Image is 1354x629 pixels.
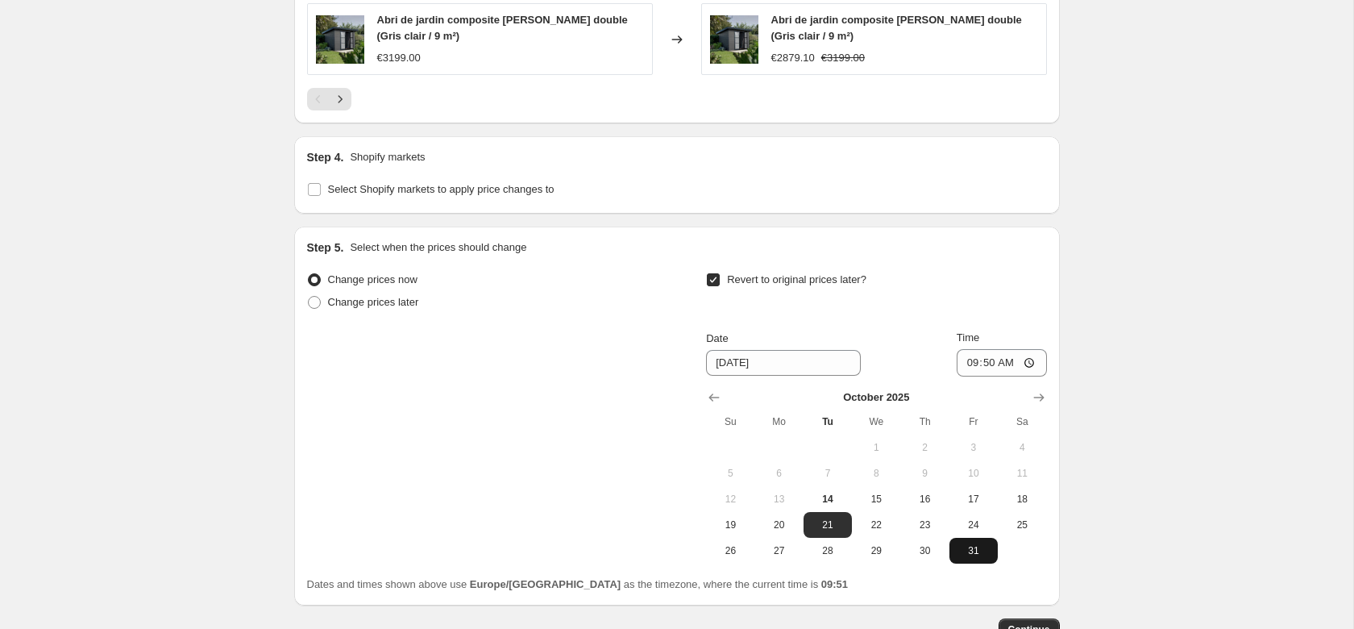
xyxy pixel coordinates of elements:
button: Wednesday October 8 2025 [852,460,900,486]
span: 31 [956,544,991,557]
span: Abri de jardin composite [PERSON_NAME] double (Gris clair / 9 m²) [377,14,628,42]
strike: €3199.00 [821,50,865,66]
span: Tu [810,415,845,428]
span: 23 [907,519,942,531]
span: 7 [810,467,845,480]
img: sku-alma7-gris_ambiance-1_2dda2285-2164-4d9a-b35f-bbf38d08dd9e_80x.jpg [316,15,364,64]
button: Show next month, November 2025 [1028,386,1050,409]
button: Show previous month, September 2025 [703,386,725,409]
button: Monday October 20 2025 [755,512,804,538]
span: We [858,415,894,428]
span: 15 [858,493,894,506]
button: Friday October 24 2025 [949,512,998,538]
b: Europe/[GEOGRAPHIC_DATA] [470,578,621,590]
th: Wednesday [852,409,900,435]
button: Wednesday October 29 2025 [852,538,900,564]
span: 28 [810,544,845,557]
button: Friday October 17 2025 [949,486,998,512]
button: Friday October 10 2025 [949,460,998,486]
span: 16 [907,493,942,506]
button: Today Tuesday October 14 2025 [804,486,852,512]
button: Friday October 3 2025 [949,435,998,460]
button: Wednesday October 15 2025 [852,486,900,512]
span: 17 [956,493,991,506]
button: Thursday October 9 2025 [900,460,949,486]
span: Sa [1004,415,1040,428]
span: 30 [907,544,942,557]
b: 09:51 [821,578,848,590]
span: 2 [907,441,942,454]
span: Su [712,415,748,428]
th: Friday [949,409,998,435]
span: 13 [762,493,797,506]
span: 22 [858,519,894,531]
span: 12 [712,493,748,506]
span: Time [957,331,979,344]
button: Wednesday October 22 2025 [852,512,900,538]
button: Thursday October 2 2025 [900,435,949,460]
button: Saturday October 25 2025 [998,512,1046,538]
span: Th [907,415,942,428]
span: Change prices later [328,296,419,308]
span: Abri de jardin composite [PERSON_NAME] double (Gris clair / 9 m²) [771,14,1022,42]
span: 19 [712,519,748,531]
span: Change prices now [328,273,417,285]
span: 11 [1004,467,1040,480]
nav: Pagination [307,88,351,110]
button: Monday October 6 2025 [755,460,804,486]
button: Tuesday October 21 2025 [804,512,852,538]
span: 18 [1004,493,1040,506]
span: Revert to original prices later? [727,273,866,285]
span: 24 [956,519,991,531]
th: Tuesday [804,409,852,435]
img: sku-alma7-gris_ambiance-1_2dda2285-2164-4d9a-b35f-bbf38d08dd9e_80x.jpg [710,15,758,64]
span: 9 [907,467,942,480]
input: 12:00 [957,349,1047,377]
span: 4 [1004,441,1040,454]
span: 8 [858,467,894,480]
span: 5 [712,467,748,480]
span: Fr [956,415,991,428]
button: Next [329,88,351,110]
p: Shopify markets [350,149,425,165]
span: 26 [712,544,748,557]
button: Friday October 31 2025 [949,538,998,564]
span: 21 [810,519,845,531]
button: Monday October 13 2025 [755,486,804,512]
span: Select Shopify markets to apply price changes to [328,183,554,195]
button: Tuesday October 28 2025 [804,538,852,564]
button: Sunday October 26 2025 [706,538,754,564]
span: 6 [762,467,797,480]
th: Saturday [998,409,1046,435]
span: 20 [762,519,797,531]
button: Tuesday October 7 2025 [804,460,852,486]
h2: Step 4. [307,149,344,165]
span: 27 [762,544,797,557]
button: Saturday October 11 2025 [998,460,1046,486]
button: Thursday October 16 2025 [900,486,949,512]
button: Wednesday October 1 2025 [852,435,900,460]
span: 29 [858,544,894,557]
div: €3199.00 [377,50,421,66]
span: Mo [762,415,797,428]
p: Select when the prices should change [350,240,526,256]
span: Date [706,332,728,344]
button: Sunday October 12 2025 [706,486,754,512]
th: Sunday [706,409,754,435]
button: Sunday October 5 2025 [706,460,754,486]
input: 10/14/2025 [706,350,861,376]
span: 14 [810,493,845,506]
th: Thursday [900,409,949,435]
button: Monday October 27 2025 [755,538,804,564]
span: 25 [1004,519,1040,531]
span: Dates and times shown above use as the timezone, where the current time is [307,578,849,590]
button: Saturday October 4 2025 [998,435,1046,460]
button: Sunday October 19 2025 [706,512,754,538]
button: Saturday October 18 2025 [998,486,1046,512]
h2: Step 5. [307,240,344,256]
button: Thursday October 30 2025 [900,538,949,564]
div: €2879.10 [771,50,815,66]
span: 3 [956,441,991,454]
th: Monday [755,409,804,435]
button: Thursday October 23 2025 [900,512,949,538]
